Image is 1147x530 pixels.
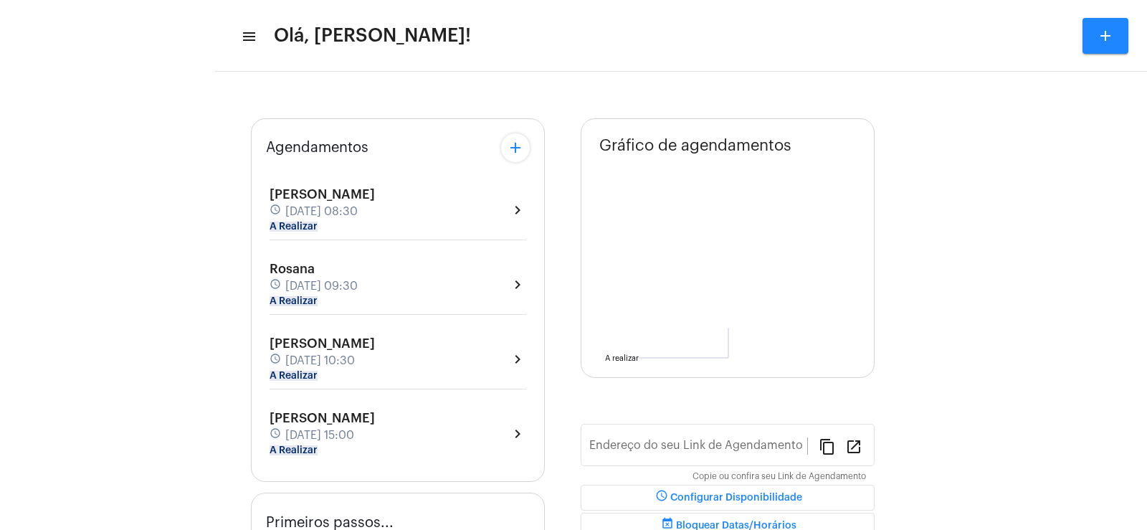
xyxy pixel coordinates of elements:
[270,337,375,350] span: [PERSON_NAME]
[507,139,524,156] mat-icon: add
[509,202,526,219] mat-icon: chevron_right
[509,351,526,368] mat-icon: chevron_right
[270,427,282,443] mat-icon: schedule
[845,437,862,455] mat-icon: open_in_new
[693,472,866,482] mat-hint: Copie ou confira seu Link de Agendamento
[266,140,368,156] span: Agendamentos
[819,437,836,455] mat-icon: content_copy
[270,445,318,455] mat-chip: A Realizar
[285,429,354,442] span: [DATE] 15:00
[285,354,355,367] span: [DATE] 10:30
[270,296,318,306] mat-chip: A Realizar
[270,353,282,369] mat-icon: schedule
[509,425,526,443] mat-icon: chevron_right
[270,412,375,425] span: [PERSON_NAME]
[270,371,318,381] mat-chip: A Realizar
[270,222,318,232] mat-chip: A Realizar
[581,485,875,511] button: Configurar Disponibilidade
[241,28,255,45] mat-icon: sidenav icon
[270,278,282,294] mat-icon: schedule
[509,276,526,293] mat-icon: chevron_right
[599,137,791,154] span: Gráfico de agendamentos
[270,262,315,275] span: Rosana
[605,354,639,362] text: A realizar
[270,204,282,219] mat-icon: schedule
[270,188,375,201] span: [PERSON_NAME]
[274,24,471,47] span: Olá, [PERSON_NAME]!
[285,205,358,218] span: [DATE] 08:30
[653,493,802,503] span: Configurar Disponibilidade
[589,442,807,455] input: Link
[653,489,670,506] mat-icon: schedule
[1097,27,1114,44] mat-icon: add
[285,280,358,293] span: [DATE] 09:30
